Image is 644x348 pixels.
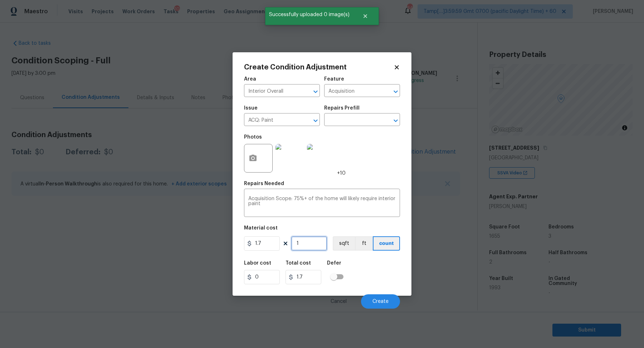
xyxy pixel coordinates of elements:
button: Open [311,116,321,126]
h2: Create Condition Adjustment [244,64,394,71]
h5: Feature [324,77,344,82]
button: Create [361,294,400,309]
button: Cancel [319,294,358,309]
button: Open [311,87,321,97]
button: sqft [333,236,355,251]
button: count [373,236,400,251]
h5: Total cost [286,261,311,266]
h5: Area [244,77,256,82]
h5: Repairs Needed [244,181,284,186]
span: Cancel [331,299,347,304]
h5: Defer [327,261,341,266]
textarea: Acquisition Scope: 75%+ of the home will likely require interior paint [248,196,396,211]
h5: Material cost [244,226,278,231]
h5: Labor cost [244,261,271,266]
button: ft [355,236,373,251]
span: Successfully uploaded 0 image(s) [265,7,353,22]
h5: Photos [244,135,262,140]
button: Open [391,87,401,97]
span: Create [372,299,389,304]
span: +10 [337,170,346,177]
h5: Issue [244,106,258,111]
h5: Repairs Prefill [324,106,360,111]
button: Close [353,9,377,23]
button: Open [391,116,401,126]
